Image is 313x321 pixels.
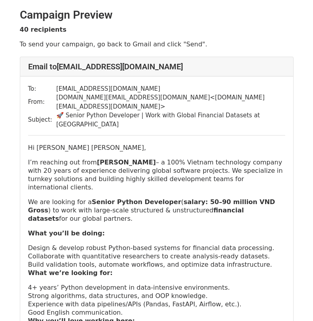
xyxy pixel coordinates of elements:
[28,158,285,191] p: I’m reaching out from – a 100% Vietnam technology company with 20 years of experience delivering ...
[28,229,105,237] strong: What you’ll be doing:
[56,93,285,111] td: [DOMAIN_NAME][EMAIL_ADDRESS][DOMAIN_NAME] < [DOMAIN_NAME][EMAIL_ADDRESS][DOMAIN_NAME] >
[28,292,285,300] p: Strong algorithms, data structures, and OOP knowledge.
[20,8,294,22] h2: Campaign Preview
[28,111,56,129] td: Subject:
[28,93,56,111] td: From:
[28,206,244,222] strong: financial datasets
[28,300,285,308] p: Experience with data pipelines/APIs (Pandas, FastAPI, Airflow, etc.).
[28,269,113,277] strong: What we’re looking for:
[56,111,285,129] td: 🚀 Senior Python Developer | Work with Global Financial Datasets at [GEOGRAPHIC_DATA]
[28,198,275,214] strong: salary: 50–90 million VND Gross
[28,260,285,269] p: Build validation tools, automate workflows, and optimize data infrastructure.
[56,84,285,94] td: [EMAIL_ADDRESS][DOMAIN_NAME]
[28,84,56,94] td: To:
[28,143,285,152] p: Hi [PERSON_NAME] [PERSON_NAME],
[28,283,285,292] p: 4+ years’ Python development in data-intensive environments.
[20,40,294,48] p: To send your campaign, go back to Gmail and click "Send".
[97,159,156,166] strong: [PERSON_NAME]
[92,198,181,206] b: Senior Python Developer
[28,62,285,71] h4: Email to [EMAIL_ADDRESS][DOMAIN_NAME]
[28,252,285,260] p: Collaborate with quantitative researchers to create analysis-ready datasets.
[28,308,285,317] p: Good English communication.
[28,244,285,252] p: Design & develop robust Python-based systems for financial data processing.
[28,198,285,223] p: We are looking for a ( ) to work with large-scale structured & unstructured for our global partners.
[20,26,67,33] strong: 40 recipients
